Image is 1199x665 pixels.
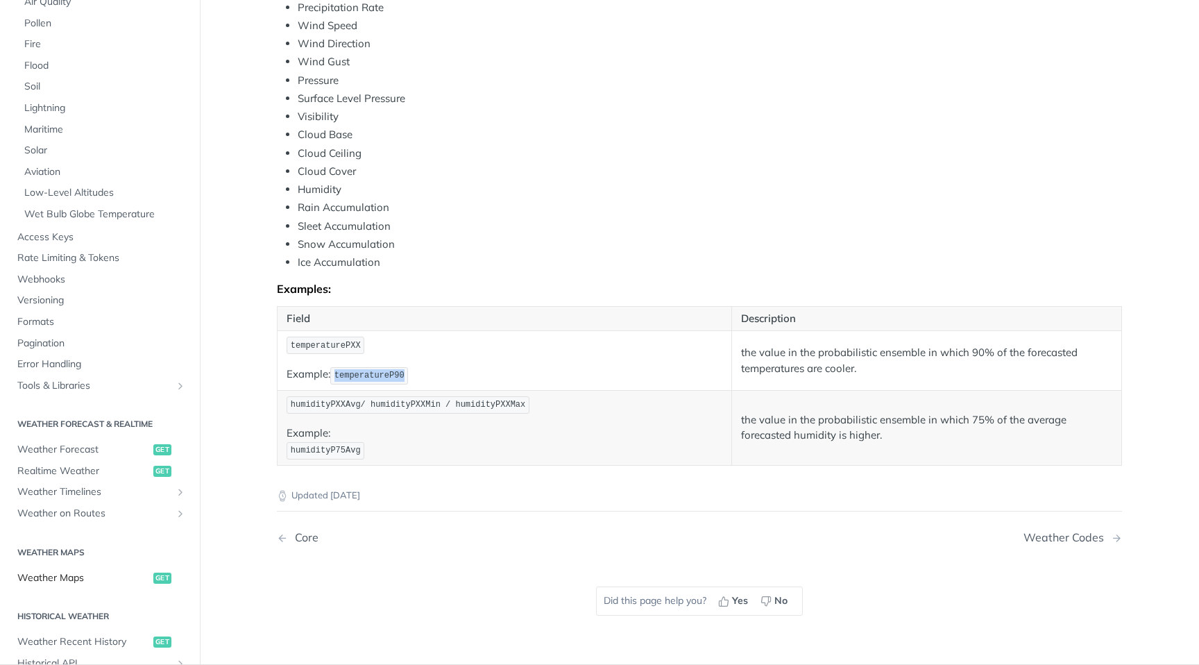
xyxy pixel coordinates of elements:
[175,380,186,391] button: Show subpages for Tools & Libraries
[17,357,186,371] span: Error Handling
[24,186,186,200] span: Low-Level Altitudes
[17,443,150,457] span: Weather Forecast
[17,635,150,649] span: Weather Recent History
[10,610,189,623] h2: Historical Weather
[298,91,1122,107] li: Surface Level Pressure
[10,503,189,524] a: Weather on RoutesShow subpages for Weather on Routes
[298,146,1122,162] li: Cloud Ceiling
[10,632,189,653] a: Weather Recent Historyget
[17,571,150,584] span: Weather Maps
[17,464,150,478] span: Realtime Weather
[24,122,186,136] span: Maritime
[24,16,186,30] span: Pollen
[298,54,1122,70] li: Wind Gust
[17,230,186,244] span: Access Keys
[17,251,186,265] span: Rate Limiting & Tokens
[24,80,186,94] span: Soil
[175,487,186,498] button: Show subpages for Weather Timelines
[17,98,189,119] a: Lightning
[298,18,1122,34] li: Wind Speed
[298,109,1122,125] li: Visibility
[10,312,189,332] a: Formats
[10,567,189,588] a: Weather Mapsget
[153,444,171,455] span: get
[756,591,795,612] button: No
[277,517,1122,558] nav: Pagination Controls
[774,594,788,608] span: No
[24,208,186,221] span: Wet Bulb Globe Temperature
[10,546,189,558] h2: Weather Maps
[596,587,803,616] div: Did this page help you?
[741,412,1112,444] p: the value in the probabilistic ensemble in which 75% of the average forecasted humidity is higher.
[17,12,189,33] a: Pollen
[17,34,189,55] a: Fire
[732,594,748,608] span: Yes
[24,165,186,178] span: Aviation
[291,400,525,410] span: humidityPXXAvg/ humidityPXXMin / humidityPXXMax
[175,508,186,519] button: Show subpages for Weather on Routes
[153,637,171,648] span: get
[17,161,189,182] a: Aviation
[288,531,318,544] div: Core
[17,272,186,286] span: Webhooks
[10,418,189,430] h2: Weather Forecast & realtime
[17,507,171,521] span: Weather on Routes
[10,248,189,269] a: Rate Limiting & Tokens
[298,36,1122,52] li: Wind Direction
[287,366,722,386] p: Example:
[10,375,189,396] a: Tools & LibrariesShow subpages for Tools & Libraries
[298,182,1122,198] li: Humidity
[17,294,186,308] span: Versioning
[153,465,171,476] span: get
[298,255,1122,271] li: Ice Accumulation
[298,164,1122,180] li: Cloud Cover
[17,336,186,350] span: Pagination
[10,460,189,481] a: Realtime Weatherget
[10,226,189,247] a: Access Keys
[741,345,1112,376] p: the value in the probabilistic ensemble in which 90% of the forecasted temperatures are cooler.
[17,315,186,329] span: Formats
[24,58,186,72] span: Flood
[277,531,639,544] a: Previous Page: Core
[17,378,171,392] span: Tools & Libraries
[298,219,1122,235] li: Sleet Accumulation
[291,341,361,351] span: temperaturePXX
[17,140,189,161] a: Solar
[334,371,405,380] span: temperatureP90
[24,37,186,51] span: Fire
[287,426,722,461] p: Example:
[24,144,186,158] span: Solar
[10,439,189,460] a: Weather Forecastget
[10,290,189,311] a: Versioning
[277,282,1122,296] div: Examples:
[17,76,189,97] a: Soil
[10,482,189,503] a: Weather TimelinesShow subpages for Weather Timelines
[17,183,189,203] a: Low-Level Altitudes
[10,332,189,353] a: Pagination
[10,269,189,289] a: Webhooks
[741,311,1112,327] p: Description
[17,485,171,499] span: Weather Timelines
[24,101,186,115] span: Lightning
[10,354,189,375] a: Error Handling
[277,489,1122,503] p: Updated [DATE]
[298,237,1122,253] li: Snow Accumulation
[298,200,1122,216] li: Rain Accumulation
[1023,531,1122,544] a: Next Page: Weather Codes
[287,311,722,327] p: Field
[1023,531,1111,544] div: Weather Codes
[17,119,189,140] a: Maritime
[291,446,361,455] span: humidityP75Avg
[153,572,171,583] span: get
[298,73,1122,89] li: Pressure
[17,55,189,76] a: Flood
[713,591,756,612] button: Yes
[17,204,189,225] a: Wet Bulb Globe Temperature
[298,127,1122,143] li: Cloud Base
